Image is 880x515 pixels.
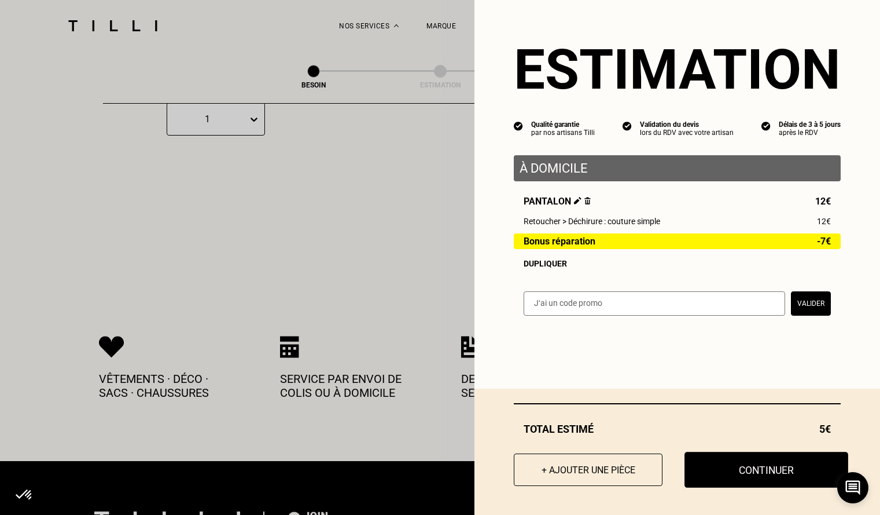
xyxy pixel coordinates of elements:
[520,161,835,176] p: À domicile
[640,120,734,129] div: Validation du devis
[817,236,831,246] span: -7€
[524,196,591,207] span: Pantalon
[684,452,848,488] button: Continuer
[514,37,841,102] section: Estimation
[791,291,831,316] button: Valider
[815,196,831,207] span: 12€
[514,454,662,486] button: + Ajouter une pièce
[761,120,771,131] img: icon list info
[524,217,660,226] span: Retoucher > Déchirure : couture simple
[779,120,841,129] div: Délais de 3 à 5 jours
[574,197,581,204] img: Éditer
[531,120,595,129] div: Qualité garantie
[819,423,831,435] span: 5€
[623,120,632,131] img: icon list info
[514,120,523,131] img: icon list info
[524,259,831,268] div: Dupliquer
[640,129,734,137] div: lors du RDV avec votre artisan
[524,236,595,246] span: Bonus réparation
[531,129,595,137] div: par nos artisans Tilli
[584,197,591,204] img: Supprimer
[524,291,785,316] input: J‘ai un code promo
[779,129,841,137] div: après le RDV
[514,423,841,435] div: Total estimé
[817,217,831,226] span: 12€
